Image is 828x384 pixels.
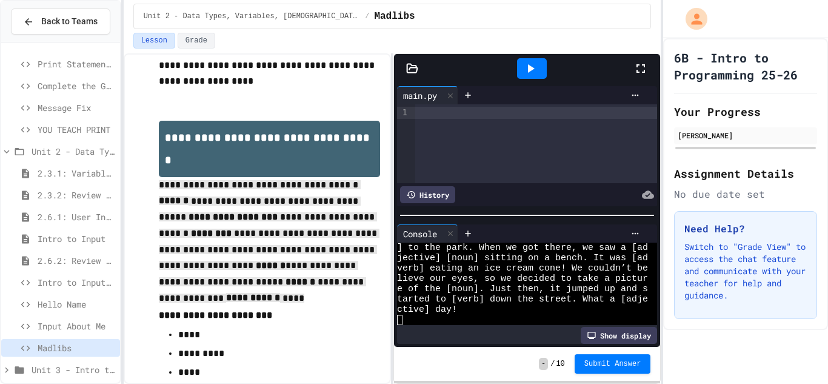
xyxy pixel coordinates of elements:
span: 2.3.2: Review - Variables and Data Types [38,189,115,201]
span: 2.3.1: Variables and Data Types [38,167,115,180]
span: Unit 2 - Data Types, Variables, [DEMOGRAPHIC_DATA] [32,145,115,158]
div: 1 [397,107,409,119]
span: Message Fix [38,101,115,114]
button: Back to Teams [11,8,110,35]
div: My Account [673,5,710,33]
p: Switch to "Grade View" to access the chat feature and communicate with your teacher for help and ... [684,241,807,301]
div: Console [397,227,443,240]
h2: Assignment Details [674,165,817,182]
span: ctive] day! [397,305,457,315]
button: Grade [178,33,215,49]
span: lieve our eyes, so we decided to take a pictur [397,274,648,284]
span: Input About Me [38,320,115,332]
span: jective] [noun] sitting on a bench. It was [ad [397,253,648,263]
h1: 6B - Intro to Programming 25-26 [674,49,817,83]
span: Intro to Input [38,232,115,245]
span: Madlibs [38,342,115,354]
span: Submit Answer [584,359,641,369]
span: Back to Teams [41,15,98,28]
h3: Need Help? [684,221,807,236]
div: main.py [397,89,443,102]
span: Complete the Greeting [38,79,115,92]
span: / [550,359,555,369]
span: / [365,12,369,21]
span: e of the [noun]. Just then, it jumped up and s [397,284,648,294]
div: No due date set [674,187,817,201]
span: ] to the park. When we got there, we saw a [ad [397,243,648,253]
button: Lesson [133,33,175,49]
div: [PERSON_NAME] [678,130,813,141]
button: Submit Answer [575,354,651,374]
h2: Your Progress [674,103,817,120]
span: - [539,358,548,370]
span: 2.6.2: Review - User Input [38,254,115,267]
span: Hello Name [38,298,115,311]
div: History [400,186,455,203]
span: tarted to [verb] down the street. What a [adje [397,294,648,305]
span: verb] eating an ice cream cone! We couldn’t be [397,263,648,274]
span: Unit 2 - Data Types, Variables, [DEMOGRAPHIC_DATA] [144,12,361,21]
div: Console [397,224,458,243]
span: 2.6.1: User Input [38,211,115,223]
span: Madlibs [374,9,415,24]
span: Print Statement Repair [38,58,115,70]
span: Unit 3 - Intro to Objects [32,363,115,376]
span: YOU TEACH PRINT [38,123,115,136]
span: Intro to Input Exercise [38,276,115,289]
div: main.py [397,86,458,104]
span: 10 [556,359,564,369]
div: Show display [581,327,657,344]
